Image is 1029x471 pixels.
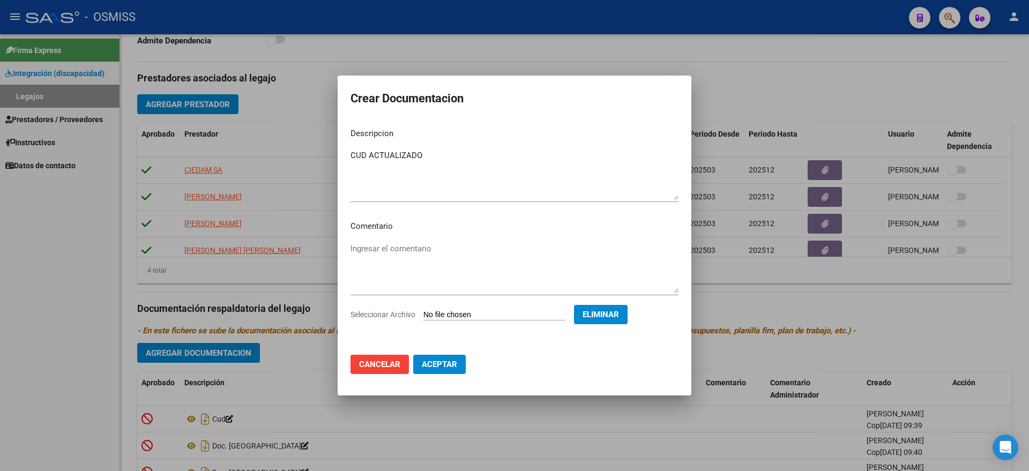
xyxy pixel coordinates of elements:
[583,310,619,319] span: Eliminar
[413,355,466,374] button: Aceptar
[351,220,678,233] p: Comentario
[574,305,628,324] button: Eliminar
[351,88,678,109] h2: Crear Documentacion
[993,435,1018,460] div: Open Intercom Messenger
[351,310,415,319] span: Seleccionar Archivo
[422,360,457,369] span: Aceptar
[351,355,409,374] button: Cancelar
[359,360,400,369] span: Cancelar
[351,128,678,140] p: Descripcion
